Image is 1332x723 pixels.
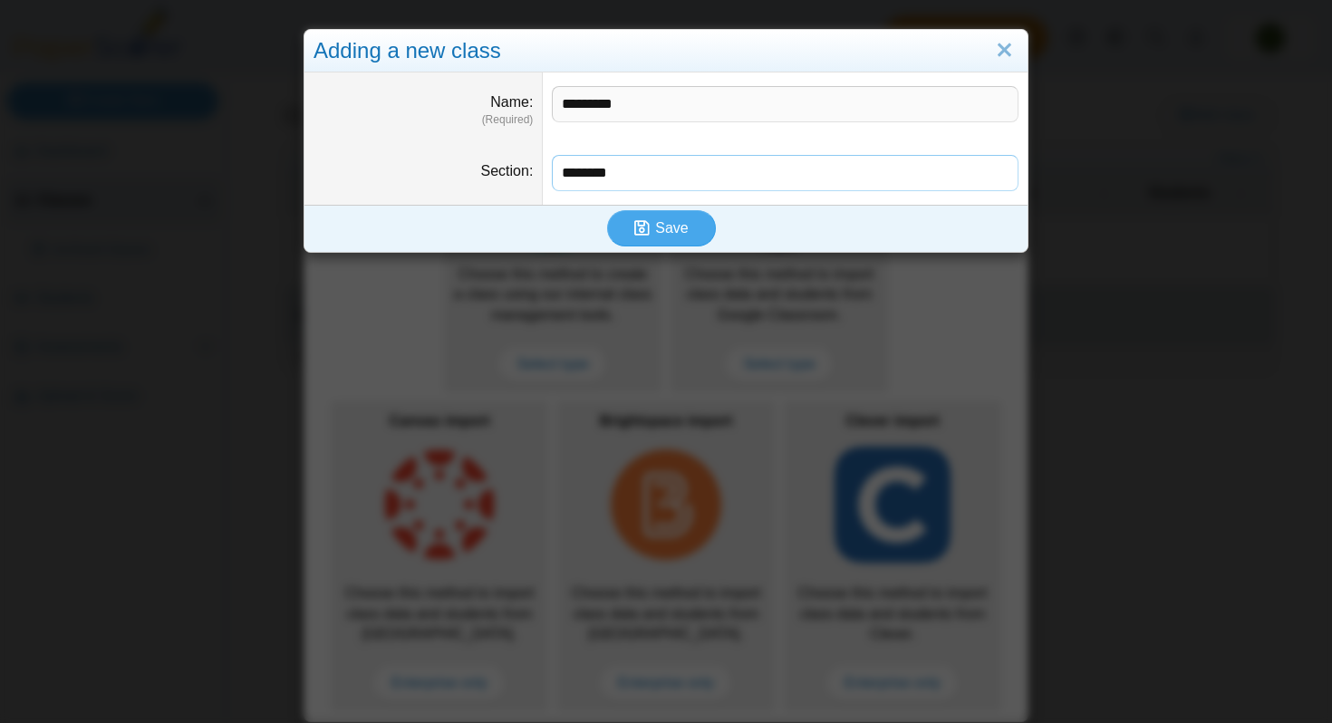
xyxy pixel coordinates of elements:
[990,35,1018,66] a: Close
[655,220,688,236] span: Save
[607,210,716,246] button: Save
[314,112,533,128] dfn: (Required)
[490,94,533,110] label: Name
[304,30,1028,72] div: Adding a new class
[481,163,534,178] label: Section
